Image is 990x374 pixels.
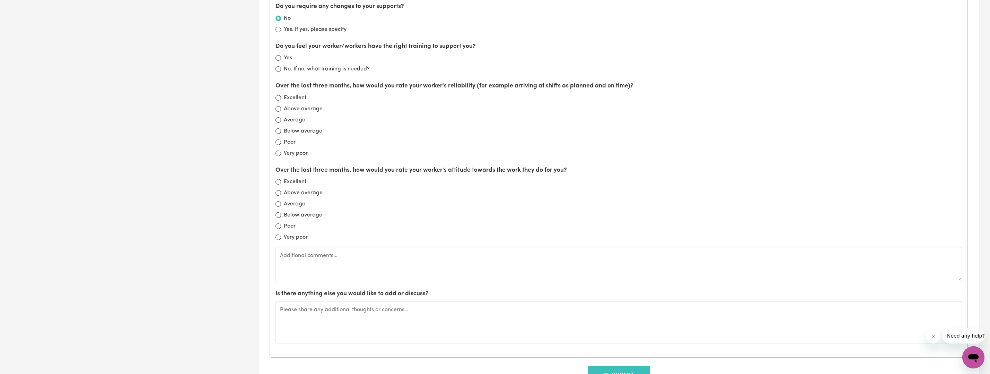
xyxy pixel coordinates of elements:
label: Excellent [284,178,306,186]
iframe: Close message [926,330,940,343]
label: Average [284,200,305,208]
label: Below average [284,211,322,219]
label: Over the last three months, how would you rate your worker's attitude towards the work they do fo... [275,166,567,175]
label: Over the last three months, how would you rate your worker's reliability (for example arriving at... [275,82,633,91]
label: Very poor [284,233,308,241]
label: Above average [284,105,323,113]
label: No [284,14,291,23]
iframe: Message from company [943,328,984,343]
label: Below average [284,127,322,135]
label: Yes. If yes, please specify [284,25,347,34]
label: No. If no, what training is needed? [284,65,370,73]
label: Do you feel your worker/workers have the right training to support you? [275,42,476,51]
span: Need any help? [4,5,42,10]
label: Yes [284,54,292,62]
label: Do you require any changes to your supports? [275,2,404,11]
label: Poor [284,222,296,230]
label: Poor [284,138,296,146]
label: Very poor [284,149,308,158]
label: Above average [284,189,323,197]
iframe: Button to launch messaging window [962,346,984,368]
label: Average [284,116,305,124]
label: Is there anything else you would like to add or discuss? [275,289,429,298]
label: Excellent [284,94,306,102]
